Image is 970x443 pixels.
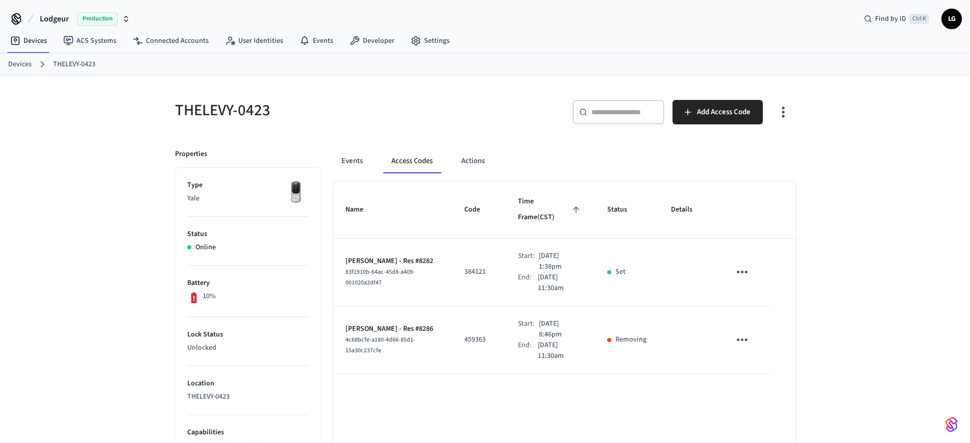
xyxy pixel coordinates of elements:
[673,100,763,124] button: Add Access Code
[187,278,309,289] p: Battery
[942,10,961,28] span: LG
[187,343,309,353] p: Unlocked
[875,14,906,24] span: Find by ID
[518,319,539,340] div: Start:
[538,340,583,361] p: [DATE] 11:30am
[77,12,118,25] span: Production
[539,319,583,340] p: [DATE] 8:46pm
[946,416,958,433] img: SeamLogoGradient.69752ec5.svg
[539,251,583,272] p: [DATE] 1:38pm
[518,340,538,361] div: End:
[187,180,309,191] p: Type
[453,149,493,173] button: Actions
[464,267,493,277] p: 384121
[538,272,583,294] p: [DATE] 11:30am
[40,13,69,25] span: Lodgeur
[607,202,640,218] span: Status
[856,10,937,28] div: Find by IDCtrl K
[283,180,309,205] img: Yale Assure Touchscreen Wifi Smart Lock, Satin Nickel, Front
[195,242,216,253] p: Online
[345,324,440,334] p: [PERSON_NAME] - Res #8286
[333,181,795,374] table: sticky table
[2,32,55,50] a: Devices
[187,378,309,389] p: Location
[345,335,415,355] span: 4c68bcfe-a180-4d66-85d1-15a30c237cfe
[464,202,493,218] span: Code
[175,149,207,160] p: Properties
[909,14,929,24] span: Ctrl K
[697,106,751,119] span: Add Access Code
[217,32,291,50] a: User Identities
[187,427,309,438] p: Capabilities
[125,32,217,50] a: Connected Accounts
[345,202,377,218] span: Name
[341,32,403,50] a: Developer
[464,334,493,345] p: 459363
[518,251,539,272] div: Start:
[518,272,538,294] div: End:
[187,392,309,402] p: THELEVY-0423
[187,329,309,340] p: Lock Status
[383,149,441,173] button: Access Codes
[175,100,479,121] h5: THELEVY-0423
[55,32,125,50] a: ACS Systems
[403,32,458,50] a: Settings
[53,59,95,70] a: THELEVY-0423
[291,32,341,50] a: Events
[345,268,415,287] span: 83f1910b-64ac-45d8-a409-001020a2df47
[345,256,440,267] p: [PERSON_NAME] - Res #8282
[8,59,32,70] a: Devices
[187,229,309,240] p: Status
[671,202,706,218] span: Details
[203,291,216,302] p: 10%
[333,149,371,173] button: Events
[518,194,583,226] span: Time Frame(CST)
[187,193,309,204] p: Yale
[615,334,646,345] p: Removing
[333,149,795,173] div: ant example
[941,9,962,29] button: LG
[615,267,626,277] p: Set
